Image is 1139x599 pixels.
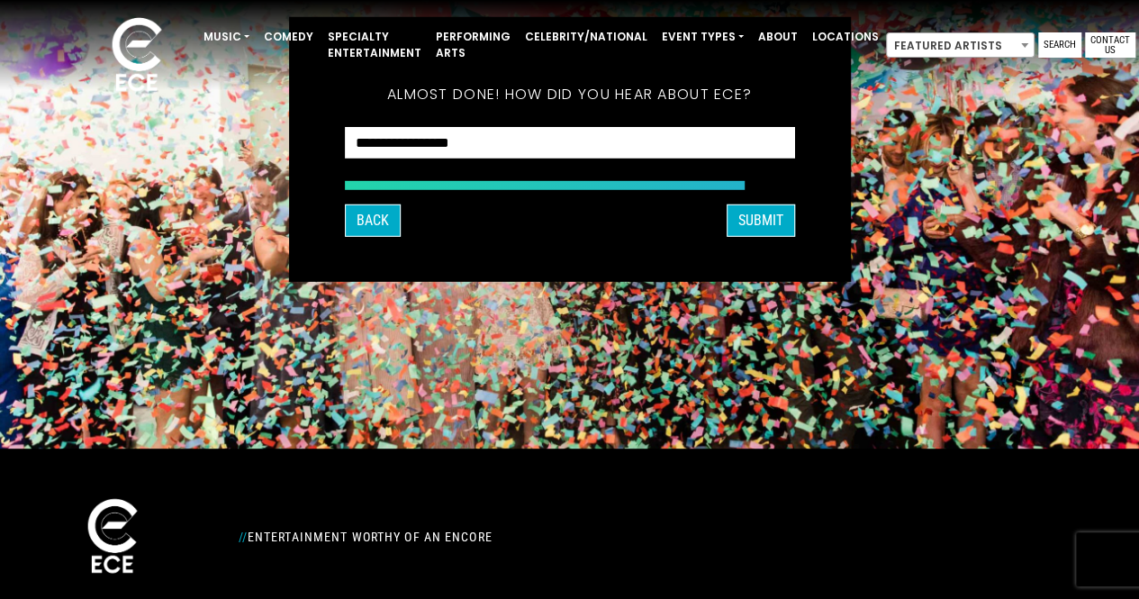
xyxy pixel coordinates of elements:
[1085,32,1135,58] a: Contact Us
[429,22,518,68] a: Performing Arts
[345,204,401,237] button: Back
[751,22,805,52] a: About
[727,204,795,237] button: SUBMIT
[655,22,751,52] a: Event Types
[805,22,886,52] a: Locations
[68,494,158,581] img: ece_new_logo_whitev2-1.png
[196,22,257,52] a: Music
[92,13,182,100] img: ece_new_logo_whitev2-1.png
[886,32,1035,58] span: Featured Artists
[887,33,1034,59] span: Featured Artists
[1038,32,1081,58] a: Search
[321,22,429,68] a: Specialty Entertainment
[228,522,741,551] div: Entertainment Worthy of an Encore
[518,22,655,52] a: Celebrity/National
[239,530,248,544] span: //
[257,22,321,52] a: Comedy
[345,126,795,159] select: How did you hear about ECE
